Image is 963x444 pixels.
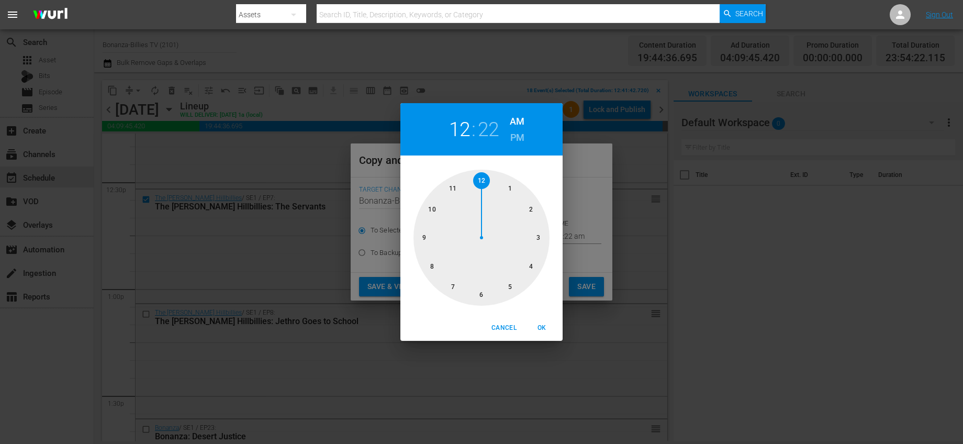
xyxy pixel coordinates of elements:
[472,118,476,141] h2: :
[449,118,471,141] button: 12
[529,323,554,334] span: OK
[6,8,19,21] span: menu
[510,129,524,146] button: PM
[735,4,763,23] span: Search
[478,118,499,141] button: 22
[510,113,524,130] button: AM
[926,10,953,19] a: Sign Out
[525,319,558,337] button: OK
[25,3,75,27] img: ans4CAIJ8jUAAAAAAAAAAAAAAAAAAAAAAAAgQb4GAAAAAAAAAAAAAAAAAAAAAAAAJMjXAAAAAAAAAAAAAAAAAAAAAAAAgAT5G...
[487,319,521,337] button: Cancel
[491,323,517,334] span: Cancel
